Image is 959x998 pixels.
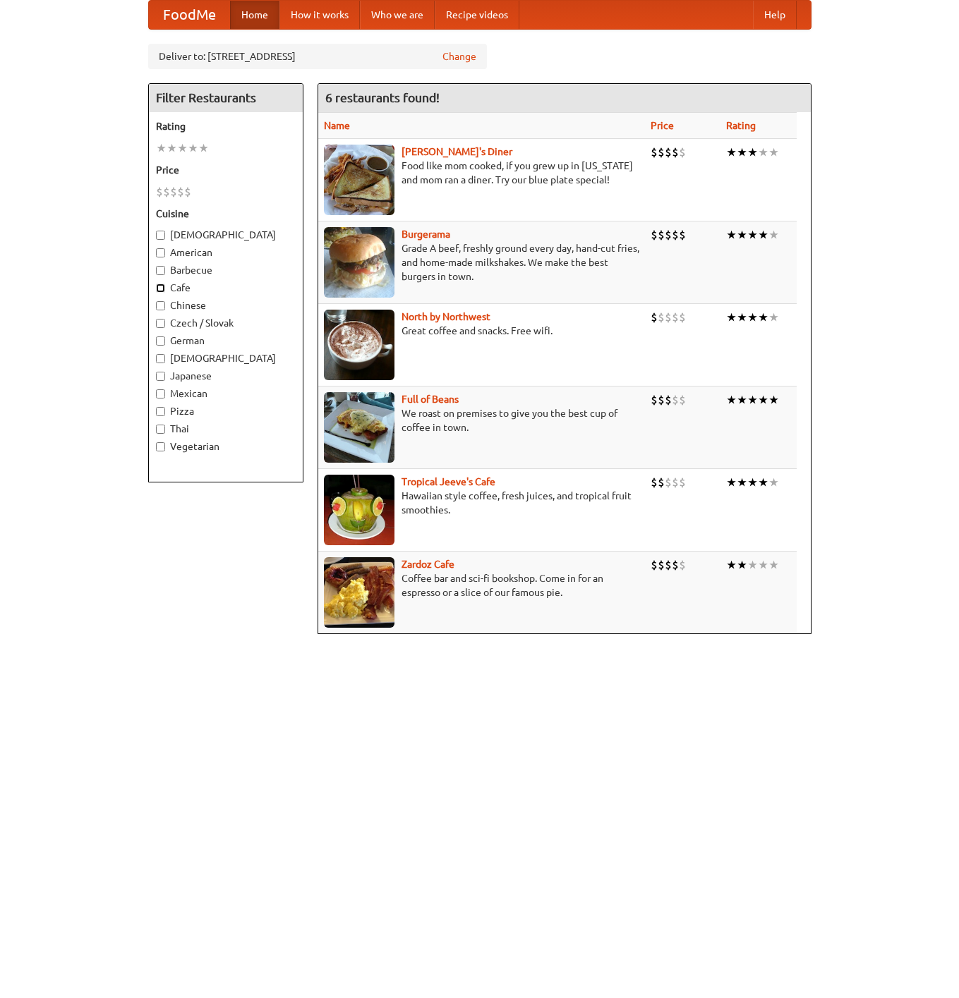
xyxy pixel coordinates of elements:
[658,475,665,490] li: $
[758,557,768,573] li: ★
[442,49,476,63] a: Change
[679,392,686,408] li: $
[156,281,296,295] label: Cafe
[747,227,758,243] li: ★
[726,145,737,160] li: ★
[156,442,165,451] input: Vegetarian
[679,145,686,160] li: $
[672,557,679,573] li: $
[651,310,658,325] li: $
[726,475,737,490] li: ★
[156,140,167,156] li: ★
[156,407,165,416] input: Pizza
[658,227,665,243] li: $
[758,227,768,243] li: ★
[651,392,658,408] li: $
[758,145,768,160] li: ★
[156,422,296,436] label: Thai
[156,245,296,260] label: American
[156,372,165,381] input: Japanese
[747,392,758,408] li: ★
[324,145,394,215] img: sallys.jpg
[156,404,296,418] label: Pizza
[324,324,639,338] p: Great coffee and snacks. Free wifi.
[324,406,639,434] p: We roast on premises to give you the best cup of coffee in town.
[156,298,296,312] label: Chinese
[402,559,454,570] b: Zardoz Cafe
[737,392,747,408] li: ★
[726,557,737,573] li: ★
[156,387,296,401] label: Mexican
[324,475,394,545] img: jeeves.jpg
[679,310,686,325] li: $
[156,369,296,383] label: Japanese
[726,310,737,325] li: ★
[726,227,737,243] li: ★
[156,334,296,348] label: German
[758,475,768,490] li: ★
[156,284,165,293] input: Cafe
[747,475,758,490] li: ★
[156,228,296,242] label: [DEMOGRAPHIC_DATA]
[651,120,674,131] a: Price
[360,1,435,29] a: Who we are
[156,207,296,221] h5: Cuisine
[163,184,170,200] li: $
[156,263,296,277] label: Barbecue
[156,301,165,310] input: Chinese
[188,140,198,156] li: ★
[768,145,779,160] li: ★
[665,310,672,325] li: $
[156,319,165,328] input: Czech / Slovak
[672,145,679,160] li: $
[184,184,191,200] li: $
[726,392,737,408] li: ★
[737,310,747,325] li: ★
[768,310,779,325] li: ★
[156,389,165,398] input: Mexican
[149,84,303,112] h4: Filter Restaurants
[665,475,672,490] li: $
[658,310,665,325] li: $
[324,227,394,298] img: burgerama.jpg
[665,557,672,573] li: $
[726,120,756,131] a: Rating
[156,439,296,454] label: Vegetarian
[402,146,512,157] b: [PERSON_NAME]'s Diner
[230,1,279,29] a: Home
[737,557,747,573] li: ★
[324,392,394,463] img: beans.jpg
[747,557,758,573] li: ★
[651,475,658,490] li: $
[402,229,450,240] a: Burgerama
[402,311,490,322] a: North by Northwest
[324,120,350,131] a: Name
[325,91,440,104] ng-pluralize: 6 restaurants found!
[672,227,679,243] li: $
[747,145,758,160] li: ★
[177,184,184,200] li: $
[156,184,163,200] li: $
[679,475,686,490] li: $
[658,145,665,160] li: $
[402,476,495,487] b: Tropical Jeeve's Cafe
[651,227,658,243] li: $
[737,475,747,490] li: ★
[156,316,296,330] label: Czech / Slovak
[402,394,459,405] a: Full of Beans
[665,392,672,408] li: $
[768,475,779,490] li: ★
[148,44,487,69] div: Deliver to: [STREET_ADDRESS]
[768,227,779,243] li: ★
[672,310,679,325] li: $
[753,1,797,29] a: Help
[156,351,296,365] label: [DEMOGRAPHIC_DATA]
[149,1,230,29] a: FoodMe
[324,310,394,380] img: north.jpg
[758,392,768,408] li: ★
[156,231,165,240] input: [DEMOGRAPHIC_DATA]
[737,145,747,160] li: ★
